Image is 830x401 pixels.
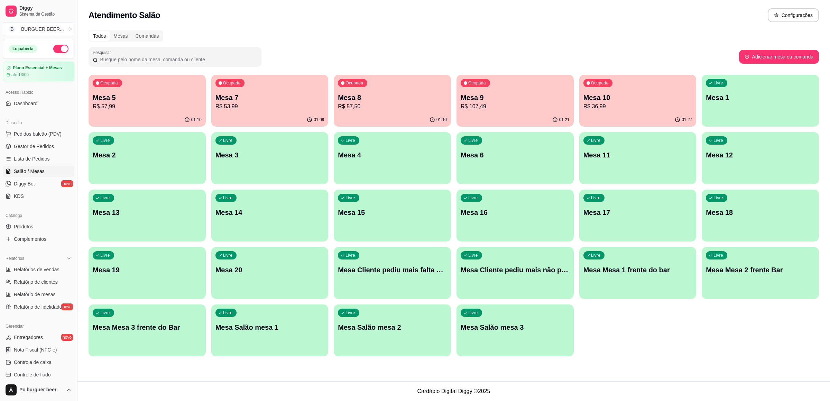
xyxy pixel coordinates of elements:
button: OcupadaMesa 8R$ 57,5001:10 [334,75,451,127]
button: LivreMesa Mesa 2 frente Bar [702,247,819,299]
button: Alterar Status [53,45,68,53]
a: Salão / Mesas [3,166,74,177]
p: Mesa Salão mesa 2 [338,322,447,332]
div: Gerenciar [3,321,74,332]
p: R$ 57,50 [338,102,447,111]
p: Livre [591,253,601,258]
button: LivreMesa 12 [702,132,819,184]
p: Mesa Salão mesa 3 [461,322,570,332]
a: Lista de Pedidos [3,153,74,164]
button: LivreMesa Mesa 3 frente do Bar [89,304,206,356]
div: Dia a dia [3,117,74,128]
p: Mesa 2 [93,150,202,160]
a: Plano Essencial + Mesasaté 13/09 [3,62,74,81]
button: LivreMesa 13 [89,190,206,241]
p: R$ 107,49 [461,102,570,111]
p: 01:10 [191,117,202,122]
a: Relatório de fidelidadenovo [3,301,74,312]
p: 01:27 [682,117,692,122]
p: R$ 57,99 [93,102,202,111]
button: Adicionar mesa ou comanda [739,50,819,64]
p: Mesa 6 [461,150,570,160]
p: Mesa Mesa 2 frente Bar [706,265,815,275]
span: Relatório de fidelidade [14,303,62,310]
p: R$ 53,99 [215,102,324,111]
p: Livre [713,80,723,86]
p: Mesa 16 [461,208,570,217]
button: LivreMesa 1 [702,75,819,127]
div: Comandas [132,31,163,41]
span: Pc burguer beer [19,387,63,393]
p: Mesa Mesa 1 frente do bar [583,265,692,275]
div: Catálogo [3,210,74,221]
button: Pc burguer beer [3,382,74,398]
a: Produtos [3,221,74,232]
p: Livre [345,310,355,316]
p: Mesa 13 [93,208,202,217]
a: Nota Fiscal (NFC-e) [3,344,74,355]
button: OcupadaMesa 7R$ 53,9901:09 [211,75,329,127]
a: Relatórios de vendas [3,264,74,275]
span: Entregadores [14,334,43,341]
span: Controle de fiado [14,371,51,378]
p: Livre [100,138,110,143]
p: Livre [100,253,110,258]
p: Livre [591,138,601,143]
p: Mesa 12 [706,150,815,160]
p: Ocupada [223,80,241,86]
p: Mesa Salão mesa 1 [215,322,324,332]
p: Livre [100,195,110,201]
span: Relatório de clientes [14,279,58,285]
p: Mesa 11 [583,150,692,160]
a: KDS [3,191,74,202]
article: Plano Essencial + Mesas [13,65,62,71]
p: Ocupada [345,80,363,86]
span: Pedidos balcão (PDV) [14,130,62,137]
p: Livre [713,195,723,201]
div: Todos [89,31,110,41]
button: OcupadaMesa 10R$ 36,9901:27 [579,75,697,127]
p: Mesa 4 [338,150,447,160]
button: LivreMesa Cliente pediu mais falta pagar 1 [334,247,451,299]
p: Ocupada [591,80,609,86]
button: LivreMesa 16 [456,190,574,241]
span: KDS [14,193,24,200]
p: Mesa 3 [215,150,324,160]
p: Mesa 14 [215,208,324,217]
p: Mesa Mesa 3 frente do Bar [93,322,202,332]
p: Mesa 17 [583,208,692,217]
p: Mesa 20 [215,265,324,275]
a: Gestor de Pedidos [3,141,74,152]
p: Mesa Cliente pediu mais não pagou 2 [461,265,570,275]
p: Livre [345,138,355,143]
button: LivreMesa Salão mesa 2 [334,304,451,356]
button: LivreMesa 2 [89,132,206,184]
button: Pedidos balcão (PDV) [3,128,74,139]
div: Loja aberta [9,45,37,53]
p: R$ 36,99 [583,102,692,111]
button: LivreMesa Salão mesa 3 [456,304,574,356]
p: Mesa 10 [583,93,692,102]
div: BURGUER BEER ... [21,26,64,33]
article: até 13/09 [11,72,29,78]
button: LivreMesa Cliente pediu mais não pagou 2 [456,247,574,299]
a: Complementos [3,234,74,245]
button: LivreMesa 14 [211,190,329,241]
button: LivreMesa 11 [579,132,697,184]
p: Livre [223,253,233,258]
p: Livre [713,253,723,258]
p: 01:10 [436,117,447,122]
p: Mesa 19 [93,265,202,275]
input: Pesquisar [98,56,257,63]
span: Nota Fiscal (NFC-e) [14,346,57,353]
label: Pesquisar [93,49,113,55]
span: Relatórios de vendas [14,266,59,273]
button: LivreMesa Mesa 1 frente do bar [579,247,697,299]
p: Livre [713,138,723,143]
button: Select a team [3,22,74,36]
a: Entregadoresnovo [3,332,74,343]
p: Mesa 8 [338,93,447,102]
footer: Cardápio Digital Diggy © 2025 [77,381,830,401]
button: LivreMesa 3 [211,132,329,184]
p: Livre [468,138,478,143]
